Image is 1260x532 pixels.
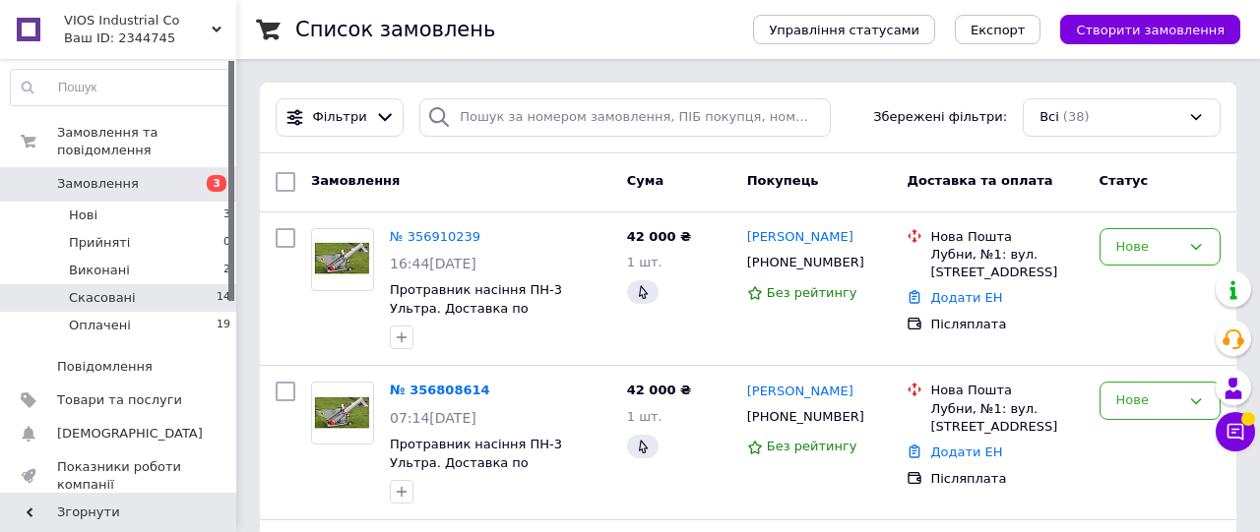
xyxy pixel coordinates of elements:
span: 19 [217,317,230,334]
a: [PERSON_NAME] [747,383,853,401]
img: Фото товару [312,393,373,434]
span: [DEMOGRAPHIC_DATA] [57,425,203,443]
a: № 356910239 [390,229,480,244]
div: Нове [1116,237,1180,258]
span: Замовлення та повідомлення [57,124,236,159]
span: (38) [1063,109,1090,124]
span: Покупець [747,173,819,188]
span: Замовлення [311,173,400,188]
span: Скасовані [69,289,136,307]
div: [PHONE_NUMBER] [743,250,868,275]
span: 14 [217,289,230,307]
span: Збережені фільтри: [873,108,1007,127]
span: Оплачені [69,317,131,334]
span: Статус [1100,173,1149,188]
span: 42 000 ₴ [627,229,691,244]
span: Нові [69,207,97,224]
span: VIOS Industrial Co [64,12,212,30]
span: Прийняті [69,234,130,252]
button: Чат з покупцем [1216,412,1255,451]
span: 1 шт. [627,255,662,269]
span: 3 [207,175,226,192]
img: Фото товару [312,239,373,279]
span: Повідомлення [57,358,153,376]
span: 1 шт. [627,409,662,424]
span: Замовлення [57,175,139,193]
div: Лубни, №1: вул. [STREET_ADDRESS] [930,400,1083,436]
span: Управління статусами [769,23,919,37]
input: Пошук [11,70,231,105]
span: Всі [1039,108,1059,127]
a: Додати ЕН [930,290,1002,305]
div: Лубни, №1: вул. [STREET_ADDRESS] [930,246,1083,281]
div: Нова Пошта [930,228,1083,246]
button: Управління статусами [753,15,935,44]
span: Без рейтингу [767,285,857,300]
span: Без рейтингу [767,439,857,453]
span: 2 [223,262,230,279]
div: [PHONE_NUMBER] [743,404,868,430]
span: Експорт [971,23,1026,37]
a: Протравник насіння ПН-3 Ультра. Доставка по [GEOGRAPHIC_DATA] [390,282,562,333]
a: Протравник насіння ПН-3 Ультра. Доставка по [GEOGRAPHIC_DATA] [390,437,562,488]
div: Післяплата [930,470,1083,488]
span: Фільтри [313,108,367,127]
span: 16:44[DATE] [390,256,476,271]
a: Фото товару [311,382,374,444]
span: Товари та послуги [57,391,182,409]
a: [PERSON_NAME] [747,228,853,247]
span: Показники роботи компанії [57,458,182,494]
span: 42 000 ₴ [627,383,691,397]
input: Пошук за номером замовлення, ПІБ покупця, номером телефону, Email, номером накладної [419,98,831,137]
div: Ваш ID: 2344745 [64,30,236,47]
a: Створити замовлення [1040,22,1240,36]
button: Створити замовлення [1060,15,1240,44]
button: Експорт [955,15,1041,44]
span: 0 [223,234,230,252]
span: 07:14[DATE] [390,410,476,426]
h1: Список замовлень [295,18,495,41]
span: Створити замовлення [1076,23,1225,37]
div: Нова Пошта [930,382,1083,399]
span: 3 [223,207,230,224]
span: Доставка та оплата [907,173,1052,188]
div: Післяплата [930,316,1083,333]
span: Cума [627,173,663,188]
span: Виконані [69,262,130,279]
a: Додати ЕН [930,444,1002,459]
a: Фото товару [311,228,374,291]
a: № 356808614 [390,383,490,397]
div: Нове [1116,390,1180,411]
